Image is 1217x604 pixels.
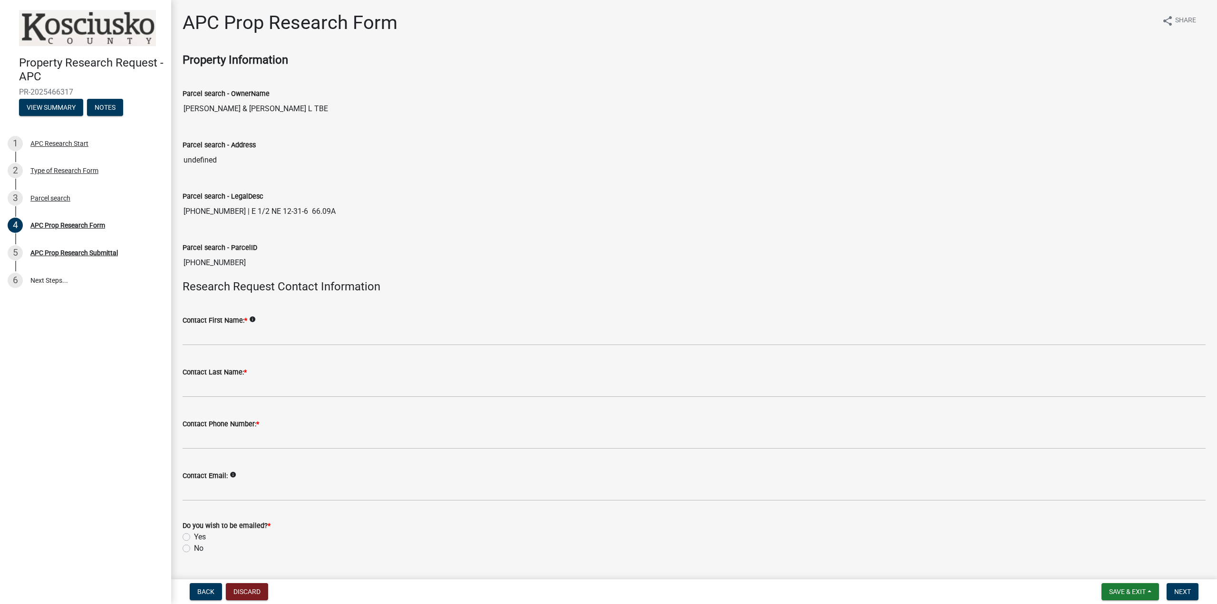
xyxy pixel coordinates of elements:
button: View Summary [19,99,83,116]
h1: APC Prop Research Form [183,11,397,34]
label: No [194,543,203,554]
div: 6 [8,273,23,288]
button: Notes [87,99,123,116]
div: 2 [8,163,23,178]
label: Contact Email: [183,473,228,479]
label: Parcel search - ParcelID [183,245,257,251]
span: Save & Exit [1109,588,1146,595]
label: Parcel search - LegalDesc [183,193,263,200]
wm-modal-confirm: Summary [19,104,83,112]
i: info [230,471,236,478]
div: 3 [8,191,23,206]
img: Kosciusko County, Indiana [19,10,156,46]
h4: Property Research Request - APC [19,56,164,84]
label: Contact Phone Number: [183,421,259,428]
strong: Property Information [183,53,288,67]
i: share [1162,15,1173,27]
wm-modal-confirm: Notes [87,104,123,112]
span: Share [1175,15,1196,27]
div: 1 [8,136,23,151]
div: APC Research Start [30,140,88,147]
div: APC Prop Research Submittal [30,249,118,256]
button: Discard [226,583,268,600]
label: Parcel search - Address [183,142,256,149]
label: Do you wish to be emailed? [183,523,270,529]
div: 4 [8,218,23,233]
h4: Research Request Contact Information [183,280,1206,294]
label: Parcel search - OwnerName [183,91,270,97]
span: Back [197,588,214,595]
span: Next [1174,588,1191,595]
label: Yes [194,531,206,543]
div: Parcel search [30,195,70,201]
button: Next [1167,583,1198,600]
button: shareShare [1154,11,1204,30]
div: Type of Research Form [30,167,98,174]
div: APC Prop Research Form [30,222,105,229]
i: info [249,316,256,323]
button: Back [190,583,222,600]
button: Save & Exit [1101,583,1159,600]
label: Contact First Name: [183,317,247,324]
label: Contact Last Name: [183,369,247,376]
div: 5 [8,245,23,260]
span: PR-2025466317 [19,87,152,96]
